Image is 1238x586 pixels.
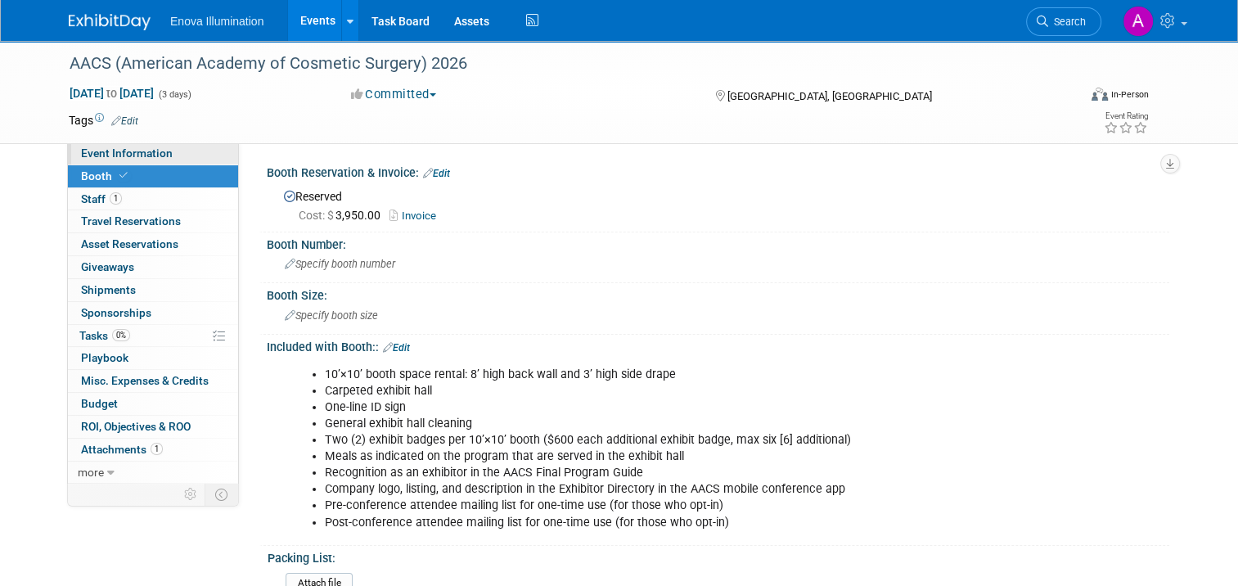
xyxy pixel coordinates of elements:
[119,171,128,180] i: Booth reservation complete
[325,432,984,449] li: Two (2) exhibit badges per 10’×10’ booth ($600 each additional exhibit badge, max six [6] additio...
[81,374,209,387] span: Misc. Expenses & Credits
[299,209,335,222] span: Cost: $
[285,258,395,270] span: Specify booth number
[170,15,263,28] span: Enova Illumination
[325,515,984,531] li: Post-conference attendee mailing list for one-time use (for those who opt-in)
[325,367,984,383] li: 10’×10’ booth space rental: 8’ high back wall and 3’ high side drape
[81,351,128,364] span: Playbook
[267,283,1169,304] div: Booth Size:
[68,210,238,232] a: Travel Reservations
[81,283,136,296] span: Shipments
[68,347,238,369] a: Playbook
[69,86,155,101] span: [DATE] [DATE]
[267,232,1169,253] div: Booth Number:
[81,420,191,433] span: ROI, Objectives & ROO
[205,484,239,505] td: Toggle Event Tabs
[68,188,238,210] a: Staff1
[68,370,238,392] a: Misc. Expenses & Credits
[110,192,122,205] span: 1
[325,449,984,465] li: Meals as indicated on the program that are served in the exhibit hall
[1048,16,1086,28] span: Search
[68,416,238,438] a: ROI, Objectives & ROO
[151,443,163,455] span: 1
[68,462,238,484] a: more
[68,439,238,461] a: Attachments1
[268,546,1162,566] div: Packing List:
[78,466,104,479] span: more
[112,329,130,341] span: 0%
[267,335,1169,356] div: Included with Booth::
[1026,7,1101,36] a: Search
[68,256,238,278] a: Giveaways
[81,192,122,205] span: Staff
[1110,88,1149,101] div: In-Person
[81,443,163,456] span: Attachments
[69,112,138,128] td: Tags
[68,393,238,415] a: Budget
[104,87,119,100] span: to
[383,342,410,354] a: Edit
[68,279,238,301] a: Shipments
[81,260,134,273] span: Giveaways
[325,416,984,432] li: General exhibit hall cleaning
[325,498,984,514] li: Pre-conference attendee mailing list for one-time use (for those who opt-in)
[989,85,1149,110] div: Event Format
[81,169,131,183] span: Booth
[68,302,238,324] a: Sponsorships
[299,209,387,222] span: 3,950.00
[68,325,238,347] a: Tasks0%
[68,165,238,187] a: Booth
[81,214,181,228] span: Travel Reservations
[423,168,450,179] a: Edit
[267,160,1169,182] div: Booth Reservation & Invoice:
[177,484,205,505] td: Personalize Event Tab Strip
[81,146,173,160] span: Event Information
[325,383,984,399] li: Carpeted exhibit hall
[1123,6,1154,37] img: Andrea Miller
[727,90,932,102] span: [GEOGRAPHIC_DATA], [GEOGRAPHIC_DATA]
[81,397,118,410] span: Budget
[68,233,238,255] a: Asset Reservations
[111,115,138,127] a: Edit
[279,184,1157,224] div: Reserved
[81,306,151,319] span: Sponsorships
[1092,88,1108,101] img: Format-Inperson.png
[79,329,130,342] span: Tasks
[325,481,984,498] li: Company logo, listing, and description in the Exhibitor Directory in the AACS mobile conference app
[69,14,151,30] img: ExhibitDay
[285,309,378,322] span: Specify booth size
[81,237,178,250] span: Asset Reservations
[68,142,238,165] a: Event Information
[64,49,1057,79] div: AACS (American Academy of Cosmetic Surgery) 2026
[325,465,984,481] li: Recognition as an exhibitor in the AACS Final Program Guide
[345,86,443,103] button: Committed
[389,210,444,222] a: Invoice
[157,89,191,100] span: (3 days)
[325,399,984,416] li: One-line ID sign
[1104,112,1148,120] div: Event Rating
